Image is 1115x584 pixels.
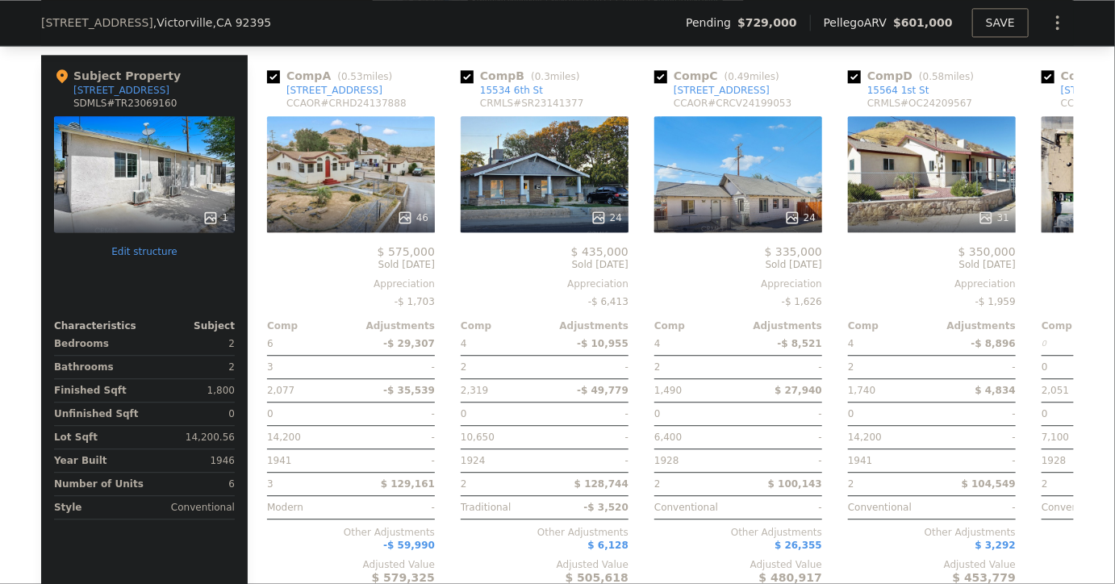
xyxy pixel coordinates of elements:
span: -$ 59,990 [383,540,435,551]
span: Pending [686,15,737,31]
div: CRMLS # SR23141377 [480,97,583,110]
div: Other Adjustments [654,526,822,539]
span: 0.53 [341,71,363,82]
div: 15564 1st St [867,84,929,97]
span: -$ 3,520 [584,502,628,513]
div: Appreciation [461,277,628,290]
span: $ 575,000 [378,245,435,258]
div: Subject Property [54,68,181,84]
span: Sold [DATE] [654,258,822,271]
span: 4 [461,338,467,349]
span: ( miles) [912,71,980,82]
span: $ 104,549 [962,478,1016,490]
div: 2 [654,356,735,378]
div: Comp [267,319,351,332]
div: [STREET_ADDRESS] [286,84,382,97]
span: , Victorville [153,15,272,31]
span: [STREET_ADDRESS] [41,15,153,31]
span: 4 [848,338,854,349]
span: $ 27,940 [775,385,822,396]
span: 6 [267,338,274,349]
div: 3 [267,473,348,495]
span: -$ 8,521 [778,338,822,349]
span: 2,077 [267,385,294,396]
div: 2 [461,473,541,495]
div: 24 [784,210,816,226]
div: - [354,449,435,472]
span: $ 3,292 [975,540,1016,551]
span: $729,000 [737,15,797,31]
div: Other Adjustments [267,526,435,539]
div: Characteristics [54,319,144,332]
div: 1924 [461,449,541,472]
span: -$ 8,896 [971,338,1016,349]
span: , CA 92395 [213,16,272,29]
div: Conventional [148,496,235,519]
div: Bathrooms [54,356,141,378]
div: 2 [654,473,735,495]
div: Adjusted Value [654,558,822,571]
div: Comp A [267,68,399,84]
div: Other Adjustments [461,526,628,539]
div: Other Adjustments [848,526,1016,539]
span: $ 4,834 [975,385,1016,396]
div: Number of Units [54,473,144,495]
span: ( miles) [524,71,586,82]
div: - [741,426,822,448]
span: Sold [DATE] [461,258,628,271]
div: - [741,449,822,472]
div: 1,800 [148,379,235,402]
div: Adjustments [738,319,822,332]
span: 0 [848,408,854,419]
div: 1946 [148,449,235,472]
div: Adjustments [932,319,1016,332]
span: -$ 1,703 [395,296,435,307]
span: ( miles) [331,71,399,82]
span: $ 128,744 [574,478,628,490]
div: Adjustments [545,319,628,332]
span: $ 6,128 [588,540,628,551]
div: 1941 [267,449,348,472]
div: - [354,356,435,378]
div: 6 [150,473,235,495]
span: $ 505,618 [566,571,628,584]
div: Adjusted Value [848,558,1016,571]
span: 1,490 [654,385,682,396]
div: 1928 [654,449,735,472]
div: Lot Sqft [54,426,141,448]
span: 0 [1042,408,1048,419]
span: Pellego ARV [824,15,894,31]
div: Appreciation [654,277,822,290]
span: 4 [654,338,661,349]
div: Comp [848,319,932,332]
span: 0.58 [923,71,945,82]
span: $ 26,355 [775,540,822,551]
span: 14,200 [267,432,301,443]
a: 15534 6th St [461,84,543,97]
div: Conventional [654,496,735,519]
div: 1941 [848,449,929,472]
span: -$ 35,539 [383,385,435,396]
span: -$ 10,955 [577,338,628,349]
div: - [548,449,628,472]
div: - [935,426,1016,448]
span: ( miles) [718,71,786,82]
span: -$ 1,626 [782,296,822,307]
div: Adjusted Value [267,558,435,571]
div: Appreciation [267,277,435,290]
span: 0 [461,408,467,419]
span: Sold [DATE] [267,258,435,271]
span: $ 335,000 [765,245,822,258]
span: $ 100,143 [768,478,822,490]
div: [STREET_ADDRESS] [674,84,770,97]
div: - [935,449,1016,472]
div: CCAOR # CRCV24199053 [674,97,791,110]
span: $ 350,000 [958,245,1016,258]
div: 1 [203,210,228,226]
span: 0 [654,408,661,419]
div: 2 [461,356,541,378]
div: - [741,496,822,519]
div: 2 [148,332,235,355]
div: Bedrooms [54,332,141,355]
button: Edit structure [54,245,235,258]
